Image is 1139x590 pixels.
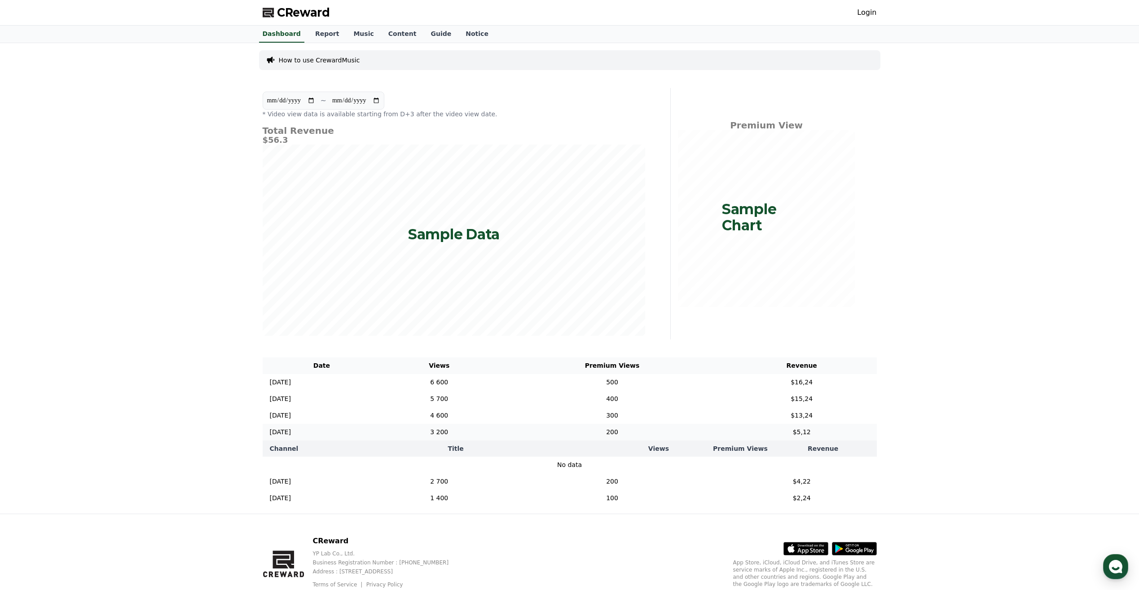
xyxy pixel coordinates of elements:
td: $15,24 [727,391,877,407]
th: Premium Views [497,357,727,374]
a: Guide [423,26,458,43]
td: 2 700 [381,473,497,490]
th: Revenue [770,440,877,457]
p: [DATE] [270,427,291,437]
td: 3 200 [381,424,497,440]
p: ~ [321,95,326,106]
a: CReward [263,5,330,20]
span: Settings [133,298,155,305]
p: Business Registration Number : [PHONE_NUMBER] [312,559,463,566]
td: 200 [497,424,727,440]
td: $16,24 [727,374,877,391]
th: Revenue [727,357,877,374]
td: 4 600 [381,407,497,424]
td: 300 [497,407,727,424]
th: Channel [263,440,306,457]
td: 100 [497,490,727,506]
th: Views [381,357,497,374]
td: 6 600 [381,374,497,391]
p: [DATE] [270,477,291,486]
h4: Premium View [678,120,855,130]
a: Music [346,26,381,43]
span: Home [23,298,39,305]
a: Dashboard [259,26,304,43]
th: Date [263,357,381,374]
span: CReward [277,5,330,20]
td: 5 700 [381,391,497,407]
p: [DATE] [270,378,291,387]
h4: Total Revenue [263,126,645,136]
p: CReward [312,536,463,546]
p: YP Lab Co., Ltd. [312,550,463,557]
td: $5,12 [727,424,877,440]
p: App Store, iCloud, iCloud Drive, and iTunes Store are service marks of Apple Inc., registered in ... [733,559,877,588]
th: Title [305,440,606,457]
p: [DATE] [270,394,291,404]
p: [DATE] [270,493,291,503]
a: Content [381,26,424,43]
td: $2,24 [727,490,877,506]
td: $4,22 [727,473,877,490]
a: Privacy Policy [366,581,403,588]
a: Messages [59,285,116,307]
a: Settings [116,285,172,307]
a: Report [308,26,347,43]
td: 400 [497,391,727,407]
p: No data [270,460,870,470]
p: [DATE] [270,411,291,420]
p: Address : [STREET_ADDRESS] [312,568,463,575]
td: 1 400 [381,490,497,506]
a: How to use CrewardMusic [279,56,360,65]
a: Notice [458,26,496,43]
p: * Video view data is available starting from D+3 after the video view date. [263,110,645,119]
th: Premium Views [711,440,770,457]
a: Terms of Service [312,581,364,588]
h5: $56.3 [263,136,645,145]
th: Views [606,440,711,457]
p: Sample Chart [722,201,810,233]
p: Sample Data [408,226,500,242]
td: 200 [497,473,727,490]
a: Home [3,285,59,307]
span: Messages [75,299,101,306]
td: $13,24 [727,407,877,424]
a: Login [857,7,876,18]
td: 500 [497,374,727,391]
